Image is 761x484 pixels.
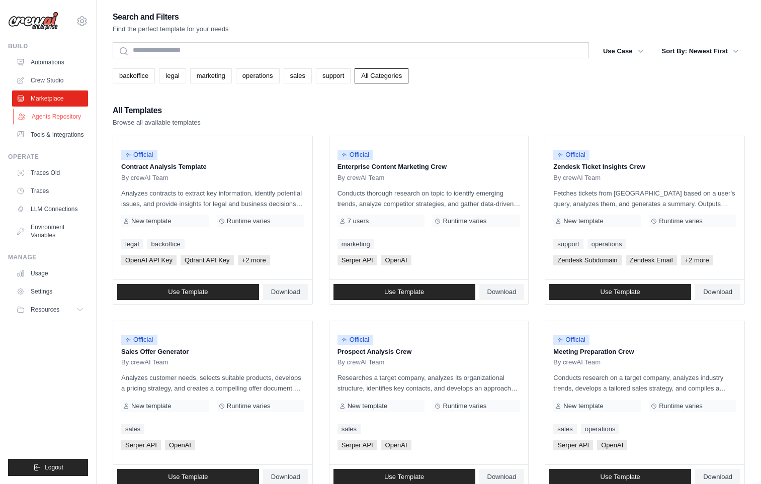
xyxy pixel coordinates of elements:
div: Build [8,42,88,50]
span: Logout [45,463,63,471]
span: Use Template [384,288,424,296]
span: Download [703,288,732,296]
span: Use Template [384,473,424,481]
span: Use Template [601,288,640,296]
span: Official [337,150,374,160]
a: LLM Connections [12,201,88,217]
span: Runtime varies [227,217,271,225]
a: Marketplace [12,90,88,107]
a: Automations [12,54,88,70]
span: Runtime varies [443,402,486,410]
span: OpenAI [597,440,627,450]
span: Serper API [337,255,377,265]
p: Enterprise Content Marketing Crew [337,162,521,172]
a: Download [263,284,308,300]
a: operations [236,68,280,83]
span: Download [487,473,517,481]
span: Use Template [168,473,208,481]
span: Serper API [337,440,377,450]
span: Qdrant API Key [181,255,234,265]
span: OpenAI API Key [121,255,177,265]
a: Use Template [333,284,475,300]
a: All Categories [355,68,408,83]
span: New template [563,402,603,410]
p: Analyzes customer needs, selects suitable products, develops a pricing strategy, and creates a co... [121,372,304,394]
p: Meeting Preparation Crew [553,347,736,357]
span: 7 users [348,217,369,225]
a: Crew Studio [12,72,88,88]
p: Analyzes contracts to extract key information, identify potential issues, and provide insights fo... [121,188,304,209]
a: support [316,68,351,83]
a: marketing [337,239,374,249]
p: Contract Analysis Template [121,162,304,172]
a: Download [695,284,740,300]
span: Official [553,150,589,160]
span: Official [553,335,589,345]
span: Zendesk Email [626,255,677,265]
h2: Search and Filters [113,10,229,24]
a: Settings [12,283,88,300]
span: By crewAI Team [553,358,601,366]
div: Operate [8,153,88,161]
p: Sales Offer Generator [121,347,304,357]
p: Fetches tickets from [GEOGRAPHIC_DATA] based on a user's query, analyzes them, and generates a su... [553,188,736,209]
span: By crewAI Team [121,174,168,182]
button: Resources [12,302,88,318]
a: Usage [12,265,88,281]
button: Logout [8,459,88,476]
p: Conducts research on a target company, analyzes industry trends, develops a tailored sales strate... [553,372,736,394]
span: Use Template [168,288,208,296]
span: By crewAI Team [337,358,385,366]
a: Traces Old [12,165,88,181]
span: Runtime varies [659,402,703,410]
img: Logo [8,12,58,31]
a: Use Template [117,284,259,300]
a: sales [553,424,576,434]
button: Use Case [597,42,650,60]
p: Conducts thorough research on topic to identify emerging trends, analyze competitor strategies, a... [337,188,521,209]
span: OpenAI [381,255,411,265]
a: operations [587,239,626,249]
span: By crewAI Team [337,174,385,182]
span: Serper API [121,440,161,450]
span: +2 more [681,255,713,265]
div: Manage [8,253,88,261]
a: Agents Repository [13,109,89,125]
span: Runtime varies [659,217,703,225]
span: Official [121,335,157,345]
a: operations [581,424,620,434]
a: legal [121,239,143,249]
a: sales [284,68,312,83]
span: Download [271,473,300,481]
a: Tools & Integrations [12,127,88,143]
span: OpenAI [381,440,411,450]
a: Traces [12,183,88,199]
a: marketing [190,68,232,83]
h2: All Templates [113,104,201,118]
span: New template [131,402,171,410]
p: Find the perfect template for your needs [113,24,229,34]
p: Researches a target company, analyzes its organizational structure, identifies key contacts, and ... [337,372,521,394]
a: Download [479,284,525,300]
a: legal [159,68,186,83]
span: New template [131,217,171,225]
span: Zendesk Subdomain [553,255,621,265]
a: backoffice [147,239,184,249]
span: Runtime varies [443,217,486,225]
span: By crewAI Team [553,174,601,182]
a: sales [121,424,144,434]
span: New template [563,217,603,225]
p: Zendesk Ticket Insights Crew [553,162,736,172]
span: Official [121,150,157,160]
a: backoffice [113,68,155,83]
span: Download [487,288,517,296]
span: Use Template [601,473,640,481]
span: New template [348,402,387,410]
span: +2 more [238,255,270,265]
span: Runtime varies [227,402,271,410]
a: support [553,239,583,249]
a: sales [337,424,361,434]
a: Use Template [549,284,691,300]
span: Official [337,335,374,345]
span: OpenAI [165,440,195,450]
